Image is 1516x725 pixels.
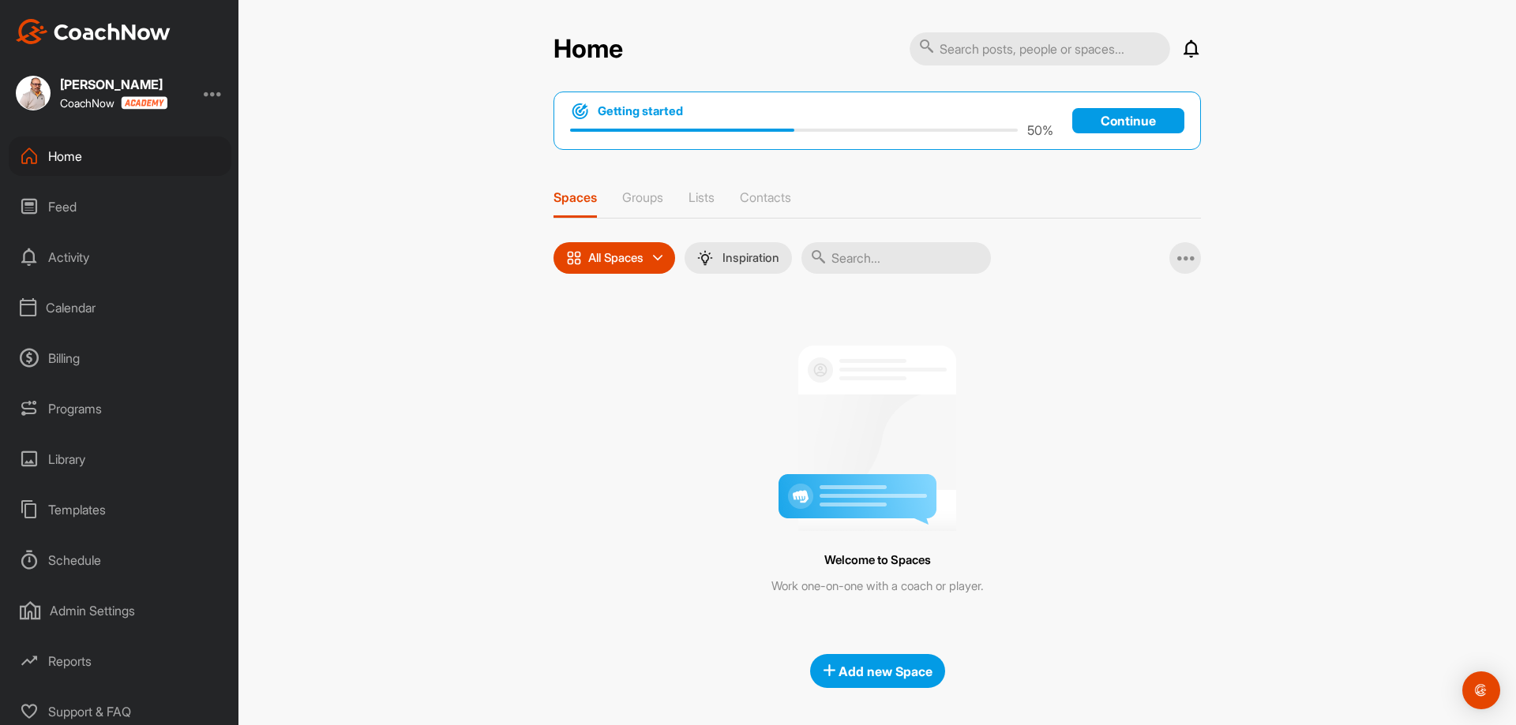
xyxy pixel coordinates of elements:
p: 50 % [1027,121,1053,140]
h1: Getting started [598,103,683,120]
span: Add new Space [823,663,932,679]
img: CoachNow [16,19,171,44]
div: Library [9,439,231,479]
p: Lists [689,189,715,205]
p: Spaces [553,189,597,205]
input: Search... [801,242,991,274]
div: Activity [9,237,231,277]
img: square_b51e5ba5d7a515d917fd852ccbc6f63e.jpg [16,76,51,110]
div: Reports [9,641,231,681]
div: [PERSON_NAME] [60,78,167,91]
p: All Spaces [588,252,644,264]
div: Open Intercom Messenger [1462,671,1500,709]
img: CoachNow acadmey [121,96,167,110]
img: menuIcon [697,250,713,266]
div: CoachNow [60,96,167,110]
div: Feed [9,187,231,226]
div: Templates [9,490,231,529]
p: Inspiration [722,252,779,264]
h2: Home [553,34,623,65]
img: null-training-space.4365a10810bc57ae709573ae74af4951.png [779,333,976,531]
div: Home [9,136,231,176]
div: Work one-on-one with a coach or player. [589,577,1165,596]
a: Continue [1072,108,1184,133]
div: Programs [9,389,231,428]
img: bullseye [570,102,590,121]
div: Billing [9,338,231,378]
img: icon [566,250,582,266]
p: Contacts [740,189,791,205]
button: Add new Space [810,654,945,688]
div: Calendar [9,288,231,327]
div: Schedule [9,540,231,580]
p: Groups [622,189,663,205]
div: Welcome to Spaces [589,550,1165,571]
input: Search posts, people or spaces... [910,32,1170,65]
div: Admin Settings [9,591,231,630]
